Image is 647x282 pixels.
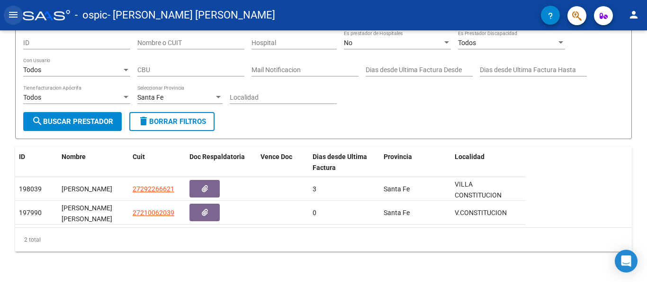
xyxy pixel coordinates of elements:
[451,147,522,178] datatable-header-cell: Localidad
[129,112,215,131] button: Borrar Filtros
[32,117,113,126] span: Buscar Prestador
[455,153,485,160] span: Localidad
[313,153,367,171] span: Dias desde Ultima Factura
[8,9,19,20] mat-icon: menu
[138,115,149,127] mat-icon: delete
[62,203,125,223] div: [PERSON_NAME] [PERSON_NAME]
[344,39,352,47] span: No
[186,147,257,178] datatable-header-cell: Doc Respaldatoria
[23,94,41,101] span: Todos
[309,147,380,178] datatable-header-cell: Dias desde Ultima Factura
[133,185,174,193] span: 27292266621
[62,184,125,195] div: [PERSON_NAME]
[522,147,574,178] datatable-header-cell: Creado
[133,153,145,160] span: Cuit
[19,185,42,193] span: 198039
[189,153,245,160] span: Doc Respaldatoria
[133,209,174,216] span: 27210062039
[615,250,638,273] div: Open Intercom Messenger
[58,147,129,178] datatable-header-cell: Nombre
[19,209,42,216] span: 197990
[313,209,316,216] span: 0
[23,112,122,131] button: Buscar Prestador
[455,180,502,199] span: VILLA CONSTITUCION
[32,115,43,127] mat-icon: search
[257,147,309,178] datatable-header-cell: Vence Doc
[129,147,186,178] datatable-header-cell: Cuit
[108,5,275,26] span: - [PERSON_NAME] [PERSON_NAME]
[313,185,316,193] span: 3
[15,147,58,178] datatable-header-cell: ID
[23,66,41,74] span: Todos
[138,117,206,126] span: Borrar Filtros
[19,153,25,160] span: ID
[384,185,410,193] span: Santa Fe
[380,147,451,178] datatable-header-cell: Provincia
[137,94,163,101] span: Santa Fe
[458,39,476,47] span: Todos
[384,209,410,216] span: Santa Fe
[628,9,639,20] mat-icon: person
[261,153,292,160] span: Vence Doc
[75,5,108,26] span: - ospic
[62,153,86,160] span: Nombre
[15,228,632,252] div: 2 total
[384,153,412,160] span: Provincia
[455,209,507,216] span: V.CONSTITUCION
